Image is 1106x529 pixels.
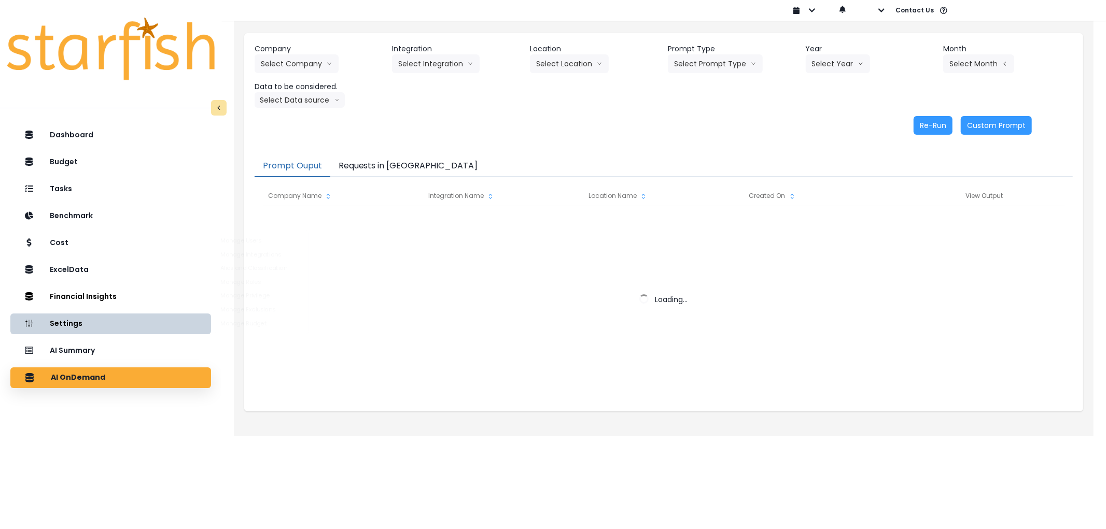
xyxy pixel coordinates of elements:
button: Select Prompt Typearrow down line [668,54,763,73]
button: Cost [10,233,211,253]
p: AI Summary [50,346,95,355]
button: AI Summary [10,340,211,361]
button: Budget [10,152,211,173]
button: AI OnDemand [10,367,211,388]
button: Manage Users [215,234,308,248]
svg: arrow down line [858,59,864,69]
header: Month [943,44,1073,54]
button: Prompt Ouput [255,155,330,177]
button: Select Data sourcearrow down line [255,92,345,108]
p: Tasks [50,184,72,193]
button: Re-Run [914,116,953,135]
header: Company [255,44,384,54]
svg: arrow down line [467,59,473,69]
header: Year [806,44,935,54]
button: Benchmark [10,206,211,226]
svg: arrow left line [1002,59,1008,69]
button: Alias and Classification [215,261,308,275]
button: Manage Privilege [215,289,308,303]
header: Location [530,44,660,54]
span: Loading... [655,294,688,305]
button: Select Integrationarrow down line [392,54,480,73]
button: Select Locationarrow down line [530,54,609,73]
svg: sort [486,192,495,201]
button: Manage Budget [215,317,308,331]
header: Integration [392,44,522,54]
svg: sort [639,192,648,201]
div: Created On [744,185,904,206]
header: Data to be considered. [255,81,384,92]
p: Budget [50,158,78,166]
button: Manage Exclusions [215,303,308,317]
p: Cost [50,238,68,247]
button: Select Montharrow left line [943,54,1014,73]
button: Manage Integrations [215,247,308,261]
button: Select Yeararrow down line [806,54,870,73]
svg: sort [324,192,332,201]
svg: arrow down line [596,59,603,69]
svg: arrow down line [334,95,340,105]
svg: arrow down line [750,59,757,69]
div: Company Name [263,185,423,206]
div: Location Name [583,185,743,206]
button: Manage Roles [215,275,308,289]
p: ExcelData [50,265,89,274]
button: Dashboard [10,125,211,146]
svg: sort [788,192,796,201]
div: Integration Name [423,185,583,206]
button: Custom Prompt [961,116,1032,135]
button: Financial Insights [10,287,211,307]
svg: arrow down line [326,59,332,69]
button: ExcelData [10,260,211,280]
button: Requests in [GEOGRAPHIC_DATA] [330,155,486,177]
button: Settings [10,313,211,334]
button: Tasks [10,179,211,199]
div: View Output [904,185,1065,206]
p: Dashboard [50,131,93,139]
header: Prompt Type [668,44,797,54]
button: Select Companyarrow down line [255,54,339,73]
p: AI OnDemand [51,373,105,382]
p: Benchmark [50,211,93,220]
